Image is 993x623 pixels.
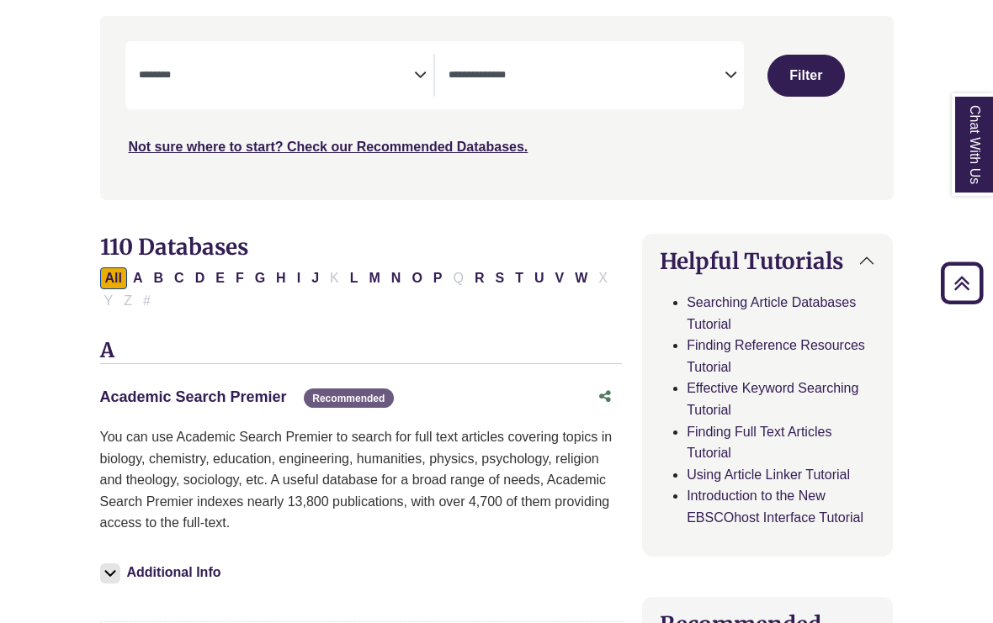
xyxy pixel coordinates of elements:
[304,388,393,408] span: Recommended
[588,381,622,413] button: Share this database
[687,467,850,482] a: Using Article Linker Tutorial
[100,388,287,405] a: Academic Search Premier
[169,267,189,289] button: Filter Results C
[100,267,127,289] button: All
[550,267,570,289] button: Filter Results V
[406,267,427,289] button: Filter Results O
[210,267,230,289] button: Filter Results E
[128,267,148,289] button: Filter Results A
[935,272,989,294] a: Back to Top
[687,488,863,525] a: Introduction to the New EBSCOhost Interface Tutorial
[449,70,725,83] textarea: Search
[129,140,528,154] a: Not sure where to start? Check our Recommended Databases.
[687,381,858,417] a: Effective Keyword Searching Tutorial
[250,267,270,289] button: Filter Results G
[271,267,291,289] button: Filter Results H
[292,267,305,289] button: Filter Results I
[100,339,623,364] h3: A
[100,16,894,199] nav: Search filters
[306,267,324,289] button: Filter Results J
[231,267,249,289] button: Filter Results F
[529,267,550,289] button: Filter Results U
[100,270,614,307] div: Alpha-list to filter by first letter of database name
[687,295,856,331] a: Searching Article Databases Tutorial
[100,561,226,584] button: Additional Info
[139,70,415,83] textarea: Search
[345,267,364,289] button: Filter Results L
[510,267,528,289] button: Filter Results T
[491,267,510,289] button: Filter Results S
[570,267,592,289] button: Filter Results W
[190,267,210,289] button: Filter Results D
[100,233,248,261] span: 110 Databases
[149,267,169,289] button: Filter Results B
[386,267,406,289] button: Filter Results N
[643,235,892,288] button: Helpful Tutorials
[470,267,490,289] button: Filter Results R
[687,425,831,461] a: Finding Full Text Articles Tutorial
[767,55,845,97] button: Submit for Search Results
[100,426,623,534] p: You can use Academic Search Premier to search for full text articles covering topics in biology, ...
[687,338,865,374] a: Finding Reference Resources Tutorial
[364,267,385,289] button: Filter Results M
[428,267,448,289] button: Filter Results P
